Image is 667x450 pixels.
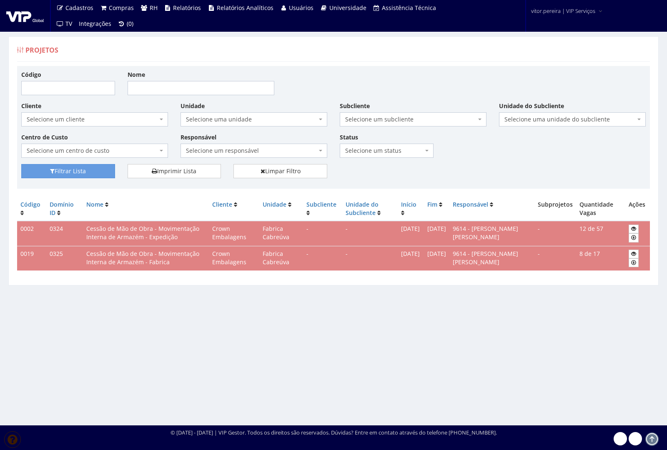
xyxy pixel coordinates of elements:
[342,221,398,246] td: -
[83,221,209,246] td: Cessão de Mão de Obra - Movimentação Interna de Armazém - Expedição
[75,16,115,32] a: Integrações
[181,133,216,142] label: Responsável
[453,200,488,208] a: Responsável
[128,71,145,79] label: Nome
[181,112,327,126] span: Selecione uma unidade
[303,221,342,246] td: -
[306,200,336,208] a: Subcliente
[340,112,486,126] span: Selecione um subcliente
[21,71,41,79] label: Código
[531,7,595,15] span: vitor.pereira | VIP Serviços
[345,115,476,124] span: Selecione um subcliente
[345,147,423,155] span: Selecione um status
[289,4,313,12] span: Usuários
[46,221,83,246] td: 0324
[17,246,46,271] td: 0019
[499,112,646,126] span: Selecione uma unidade do subcliente
[17,221,46,246] td: 0002
[115,16,137,32] a: (0)
[427,200,437,208] a: Fim
[46,246,83,271] td: 0325
[534,246,576,271] td: -
[212,200,232,208] a: Cliente
[499,102,564,110] label: Unidade do Subcliente
[150,4,158,12] span: RH
[303,246,342,271] td: -
[21,112,168,126] span: Selecione um cliente
[128,164,221,178] a: Imprimir Lista
[27,115,158,124] span: Selecione um cliente
[21,102,41,110] label: Cliente
[576,246,625,271] td: 8 disponíveis e 9 preenchidas
[181,144,327,158] span: Selecione um responsável
[127,20,133,28] span: (0)
[382,4,436,12] span: Assistência Técnica
[329,4,366,12] span: Universidade
[186,147,317,155] span: Selecione um responsável
[65,20,72,28] span: TV
[21,133,68,142] label: Centro de Custo
[171,429,497,437] div: © [DATE] - [DATE] | VIP Gestor. Todos os direitos são reservados. Dúvidas? Entre em contato atrav...
[27,147,158,155] span: Selecione um centro de custo
[340,133,358,142] label: Status
[65,4,93,12] span: Cadastros
[398,221,424,246] td: [DATE]
[534,197,576,221] th: Subprojetos
[209,246,259,271] td: Crown Embalagens
[576,221,625,246] td: 12 disponíveis e 46 preenchidas
[340,144,434,158] span: Selecione um status
[576,197,625,221] th: Quantidade Vagas
[21,164,115,178] button: Filtrar Lista
[25,46,58,55] span: Projetos
[50,200,74,217] a: Domínio ID
[398,246,424,271] td: [DATE]
[346,200,379,217] a: Unidade do Subcliente
[263,200,286,208] a: Unidade
[449,221,535,246] td: 9614 - [PERSON_NAME] [PERSON_NAME]
[21,144,168,158] span: Selecione um centro de custo
[449,246,535,271] td: 9614 - [PERSON_NAME] [PERSON_NAME]
[233,164,327,178] a: Limpar Filtro
[424,246,449,271] td: [DATE]
[342,246,398,271] td: -
[534,221,576,246] td: -
[20,200,40,208] a: Código
[259,246,303,271] td: Fabrica Cabreúva
[173,4,201,12] span: Relatórios
[209,221,259,246] td: Crown Embalagens
[6,10,44,22] img: logo
[181,102,205,110] label: Unidade
[109,4,134,12] span: Compras
[79,20,111,28] span: Integrações
[217,4,273,12] span: Relatórios Analíticos
[504,115,635,124] span: Selecione uma unidade do subcliente
[186,115,317,124] span: Selecione uma unidade
[424,221,449,246] td: [DATE]
[340,102,370,110] label: Subcliente
[625,197,650,221] th: Ações
[53,16,75,32] a: TV
[86,200,103,208] a: Nome
[83,246,209,271] td: Cessão de Mão de Obra - Movimentação Interna de Armazém - Fabrica
[259,221,303,246] td: Fabrica Cabreúva
[401,200,416,208] a: Início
